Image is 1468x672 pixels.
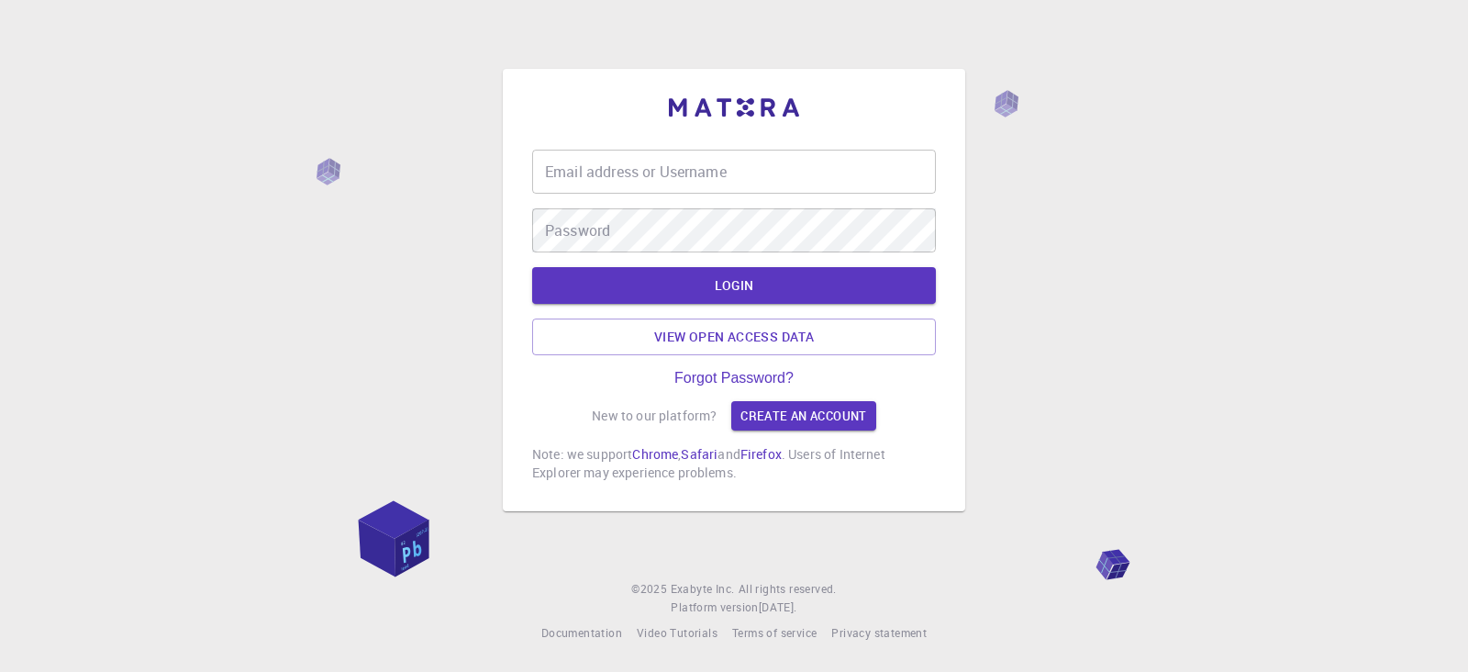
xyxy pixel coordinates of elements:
a: Terms of service [732,624,817,643]
a: [DATE]. [759,599,797,617]
span: All rights reserved. [739,580,837,599]
span: [DATE] . [759,599,797,614]
span: © 2025 [631,580,670,599]
a: Documentation [541,624,622,643]
span: Exabyte Inc. [671,581,735,596]
a: Forgot Password? [674,370,794,386]
a: Firefox [740,445,782,463]
a: View open access data [532,319,936,355]
a: Exabyte Inc. [671,580,735,599]
a: Create an account [731,401,875,431]
a: Safari [681,445,717,463]
p: Note: we support , and . Users of Internet Explorer may experience problems. [532,445,936,482]
span: Documentation [541,625,622,640]
a: Privacy statement [831,624,927,643]
a: Video Tutorials [637,624,717,643]
span: Privacy statement [831,625,927,640]
a: Chrome [632,445,678,463]
span: Platform version [671,599,758,617]
span: Terms of service [732,625,817,640]
button: LOGIN [532,267,936,304]
p: New to our platform? [592,407,717,425]
span: Video Tutorials [637,625,717,640]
